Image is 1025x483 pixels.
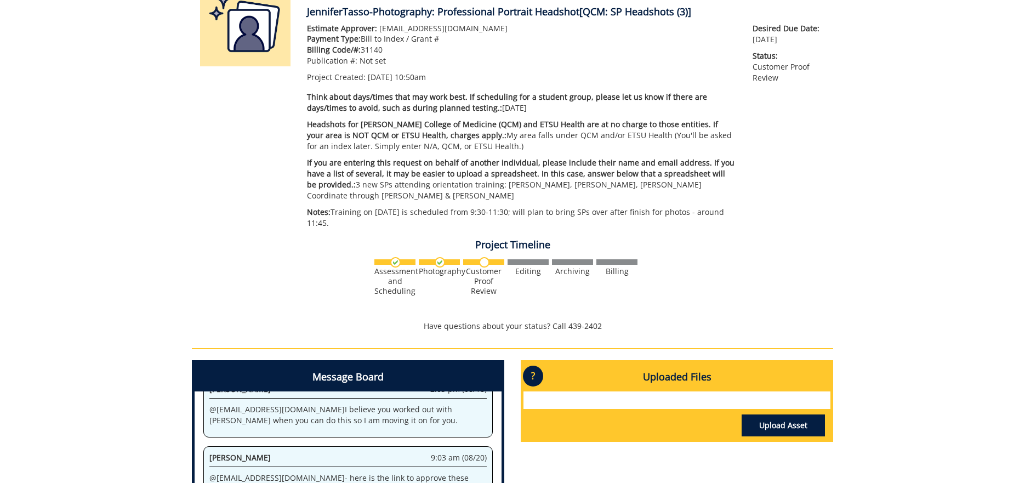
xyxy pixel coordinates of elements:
a: Upload Asset [742,414,825,436]
p: [DATE] [753,23,825,45]
h4: JenniferTasso-Photography: Professional Portrait Headshot [307,7,825,18]
span: If you are entering this request on behalf of another individual, please include their name and e... [307,157,734,190]
span: [PERSON_NAME] [209,452,271,463]
span: Headshots for [PERSON_NAME] College of Medicine (QCM) and ETSU Health are at no charge to those e... [307,119,718,140]
p: 31140 [307,44,736,55]
div: Archiving [552,266,593,276]
span: Billing Code/#: [307,44,361,55]
span: 9:03 am (08/20) [431,452,487,463]
span: Think about days/times that may work best. If scheduling for a student group, please let us know ... [307,92,707,113]
span: Desired Due Date: [753,23,825,34]
div: Assessment and Scheduling [374,266,415,296]
h4: Uploaded Files [523,363,830,391]
span: Not set [360,55,386,66]
img: checkmark [435,257,445,268]
p: Customer Proof Review [753,50,825,83]
div: Billing [596,266,637,276]
span: Notes: [307,207,331,217]
p: [EMAIL_ADDRESS][DOMAIN_NAME] [307,23,736,34]
h4: Message Board [195,363,502,391]
p: @ [EMAIL_ADDRESS][DOMAIN_NAME] I believe you worked out with [PERSON_NAME] when you can do this s... [209,404,487,426]
span: Publication #: [307,55,357,66]
div: Customer Proof Review [463,266,504,296]
p: Training on [DATE] is scheduled from 9:30-11:30; will plan to bring SPs over after finish for pho... [307,207,736,229]
p: Bill to Index / Grant # [307,33,736,44]
p: ? [523,366,543,387]
span: [QCM: SP Headshots (3)] [579,5,691,18]
span: Payment Type: [307,33,361,44]
img: checkmark [390,257,401,268]
p: My area falls under QCM and/or ETSU Health (You'll be asked for an index later. Simply enter N/A,... [307,119,736,152]
div: Photography [419,266,460,276]
h4: Project Timeline [192,240,833,251]
span: Project Created: [307,72,366,82]
p: [DATE] [307,92,736,113]
img: no [479,257,489,268]
span: Estimate Approver: [307,23,377,33]
p: Have questions about your status? Call 439-2402 [192,321,833,332]
p: 3 new SPs attending orientation training: [PERSON_NAME], [PERSON_NAME], [PERSON_NAME] Coordinate ... [307,157,736,201]
span: [DATE] 10:50am [368,72,426,82]
div: Editing [508,266,549,276]
span: Status: [753,50,825,61]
